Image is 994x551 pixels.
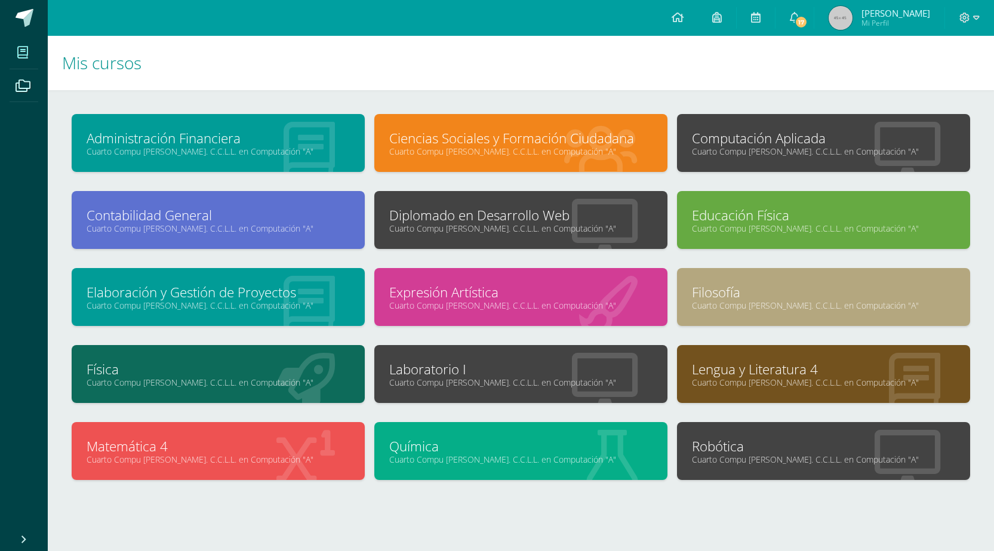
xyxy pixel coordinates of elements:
[692,437,955,455] a: Robótica
[389,300,653,311] a: Cuarto Compu [PERSON_NAME]. C.C.L.L. en Computación "A"
[87,360,350,378] a: Física
[87,223,350,234] a: Cuarto Compu [PERSON_NAME]. C.C.L.L. en Computación "A"
[389,437,653,455] a: Química
[62,51,141,74] span: Mis cursos
[692,223,955,234] a: Cuarto Compu [PERSON_NAME]. C.C.L.L. en Computación "A"
[692,146,955,157] a: Cuarto Compu [PERSON_NAME]. C.C.L.L. en Computación "A"
[87,437,350,455] a: Matemática 4
[829,6,853,30] img: 45x45
[389,360,653,378] a: Laboratorio I
[87,206,350,224] a: Contabilidad General
[389,454,653,465] a: Cuarto Compu [PERSON_NAME]. C.C.L.L. en Computación "A"
[87,146,350,157] a: Cuarto Compu [PERSON_NAME]. C.C.L.L. en Computación "A"
[87,377,350,388] a: Cuarto Compu [PERSON_NAME]. C.C.L.L. en Computación "A"
[389,146,653,157] a: Cuarto Compu [PERSON_NAME]. C.C.L.L. en Computación "A"
[389,377,653,388] a: Cuarto Compu [PERSON_NAME]. C.C.L.L. en Computación "A"
[692,300,955,311] a: Cuarto Compu [PERSON_NAME]. C.C.L.L. en Computación "A"
[87,454,350,465] a: Cuarto Compu [PERSON_NAME]. C.C.L.L. en Computación "A"
[389,206,653,224] a: Diplomado en Desarrollo Web
[389,283,653,301] a: Expresión Artística
[389,223,653,234] a: Cuarto Compu [PERSON_NAME]. C.C.L.L. en Computación "A"
[692,454,955,465] a: Cuarto Compu [PERSON_NAME]. C.C.L.L. en Computación "A"
[861,7,930,19] span: [PERSON_NAME]
[692,360,955,378] a: Lengua y Literatura 4
[692,377,955,388] a: Cuarto Compu [PERSON_NAME]. C.C.L.L. en Computación "A"
[692,283,955,301] a: Filosofía
[87,300,350,311] a: Cuarto Compu [PERSON_NAME]. C.C.L.L. en Computación "A"
[87,129,350,147] a: Administración Financiera
[389,129,653,147] a: Ciencias Sociales y Formación Ciudadana
[861,18,930,28] span: Mi Perfil
[795,16,808,29] span: 17
[692,129,955,147] a: Computación Aplicada
[692,206,955,224] a: Educación Física
[87,283,350,301] a: Elaboración y Gestión de Proyectos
